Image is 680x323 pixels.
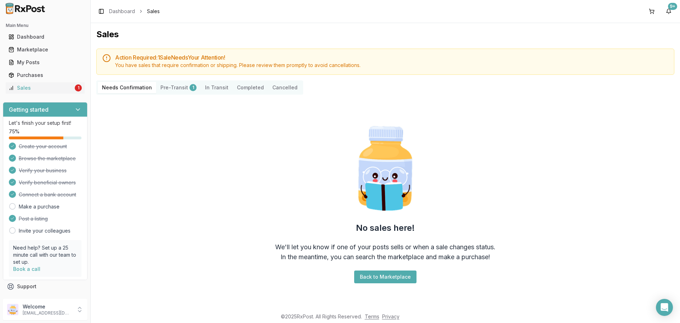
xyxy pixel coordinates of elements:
nav: breadcrumb [109,8,160,15]
h2: No sales here! [356,222,415,234]
div: In the meantime, you can search the marketplace and make a purchase! [280,252,490,262]
p: Let's finish your setup first! [9,119,81,127]
div: Marketplace [8,46,82,53]
button: Purchases [3,69,87,81]
div: Purchases [8,72,82,79]
p: Need help? Set up a 25 minute call with our team to set up. [13,244,77,266]
button: Dashboard [3,31,87,43]
img: User avatar [7,304,18,315]
p: Welcome [23,303,72,310]
div: Open Intercom Messenger [656,299,673,316]
a: Make a purchase [19,203,59,210]
span: 75 % [9,128,19,135]
h2: Main Menu [6,23,85,28]
button: Back to Marketplace [354,271,416,283]
div: Sales [8,84,73,91]
span: Feedback [17,296,41,303]
img: Smart Pill Bottle [340,123,431,214]
div: 1 [75,84,82,91]
span: Verify beneficial owners [19,179,76,186]
a: My Posts [6,56,85,69]
a: Marketplace [6,43,85,56]
button: In Transit [201,82,233,93]
a: Purchases [6,69,85,82]
h3: Getting started [9,105,49,114]
h5: Action Required: 1 Sale Need s Your Attention! [115,55,668,60]
button: 9+ [663,6,674,17]
a: Terms [365,313,379,319]
span: Create your account [19,143,67,150]
a: Sales1 [6,82,85,94]
span: Browse the marketplace [19,155,76,162]
span: Post a listing [19,215,48,222]
span: Connect a bank account [19,191,76,198]
div: You have sales that require confirmation or shipping. Please review them promptly to avoid cancel... [115,62,668,69]
div: We'll let you know if one of your posts sells or when a sale changes status. [275,242,495,252]
img: RxPost Logo [3,3,48,14]
div: Dashboard [8,33,82,40]
div: My Posts [8,59,82,66]
span: Verify your business [19,167,67,174]
button: Marketplace [3,44,87,55]
button: Sales1 [3,82,87,94]
button: Completed [233,82,268,93]
button: Pre-Transit [156,82,201,93]
div: 9+ [668,3,677,10]
div: 1 [189,84,197,91]
button: Feedback [3,293,87,306]
h1: Sales [96,29,674,40]
button: Cancelled [268,82,302,93]
span: Sales [147,8,160,15]
a: Dashboard [6,30,85,43]
a: Dashboard [109,8,135,15]
p: [EMAIL_ADDRESS][DOMAIN_NAME] [23,310,72,316]
button: Needs Confirmation [98,82,156,93]
button: My Posts [3,57,87,68]
a: Privacy [382,313,399,319]
button: Support [3,280,87,293]
a: Invite your colleagues [19,227,70,234]
a: Book a call [13,266,40,272]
